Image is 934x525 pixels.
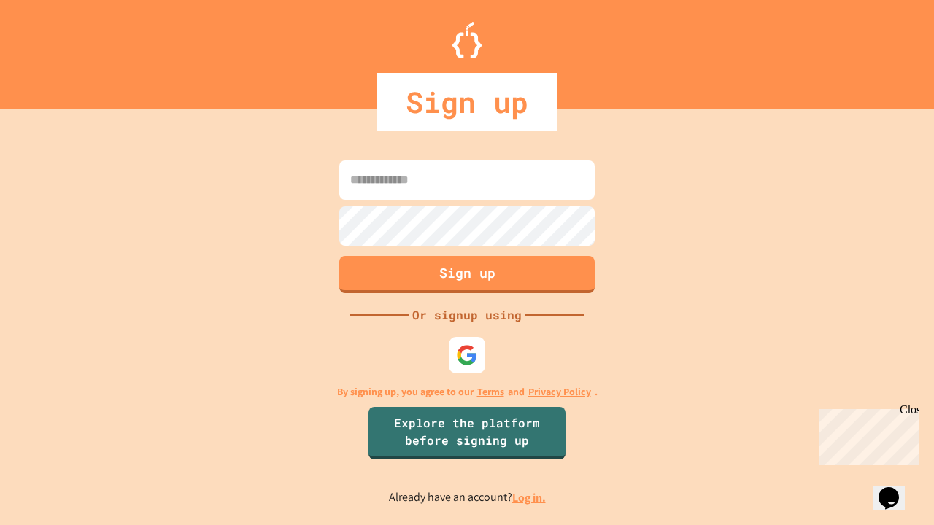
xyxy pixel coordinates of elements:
[389,489,546,507] p: Already have an account?
[6,6,101,93] div: Chat with us now!Close
[368,407,566,459] a: Explore the platform before signing up
[409,306,525,324] div: Or signup using
[528,384,591,400] a: Privacy Policy
[512,490,546,505] a: Log in.
[337,384,598,400] p: By signing up, you agree to our and .
[339,256,595,293] button: Sign up
[377,73,557,131] div: Sign up
[452,22,482,58] img: Logo.svg
[873,467,919,510] iframe: chat widget
[456,344,478,366] img: google-icon.svg
[477,384,504,400] a: Terms
[813,403,919,465] iframe: chat widget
